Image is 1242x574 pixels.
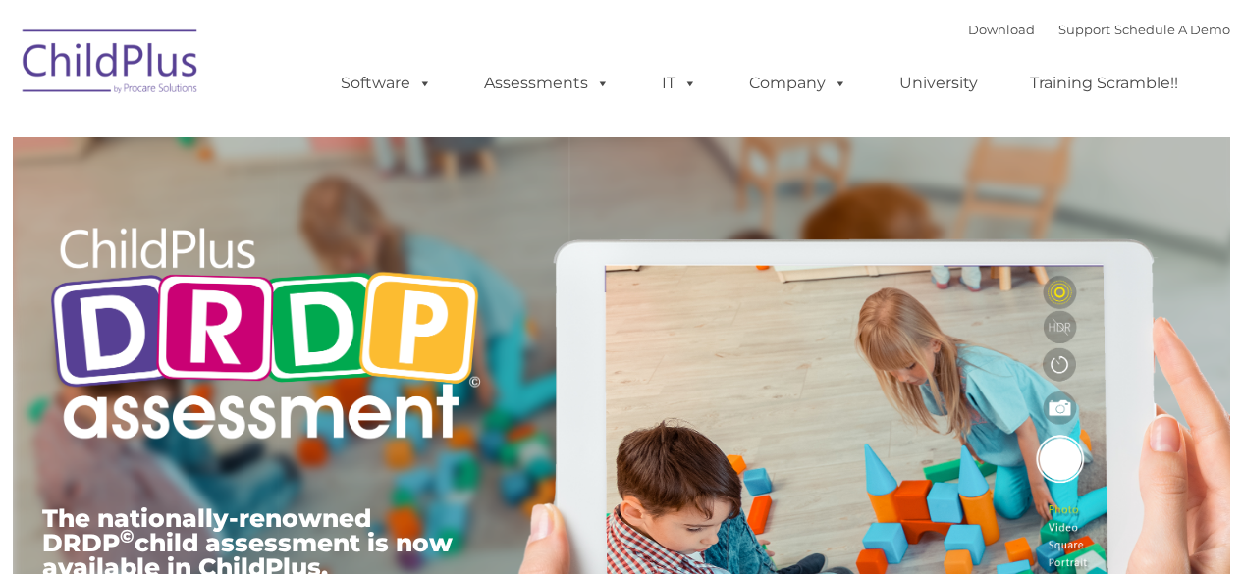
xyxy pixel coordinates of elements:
[120,525,135,548] sup: ©
[642,64,717,103] a: IT
[13,16,209,114] img: ChildPlus by Procare Solutions
[1114,22,1230,37] a: Schedule A Demo
[321,64,452,103] a: Software
[880,64,998,103] a: University
[968,22,1230,37] font: |
[42,201,488,472] img: Copyright - DRDP Logo Light
[1010,64,1198,103] a: Training Scramble!!
[464,64,629,103] a: Assessments
[729,64,867,103] a: Company
[968,22,1035,37] a: Download
[1058,22,1110,37] a: Support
